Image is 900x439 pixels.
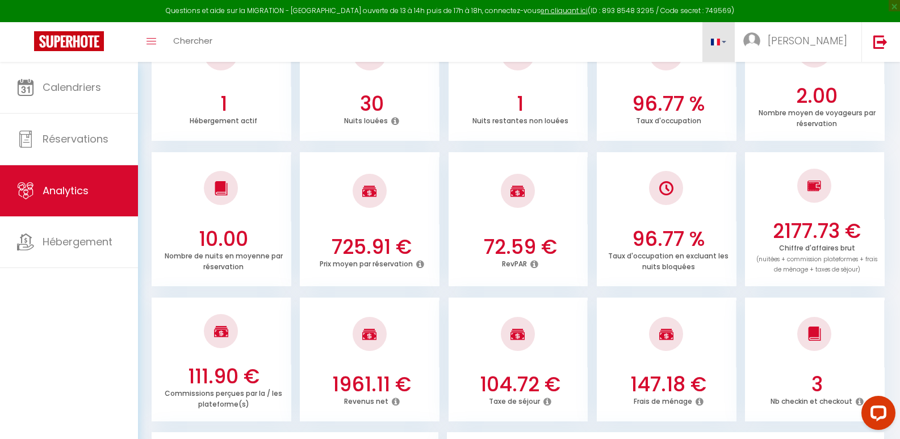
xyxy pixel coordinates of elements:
[43,132,108,146] span: Réservations
[604,227,734,251] h3: 96.77 %
[541,6,588,15] a: en cliquant ici
[502,257,527,269] p: RevPAR
[158,227,288,251] h3: 10.00
[752,84,882,108] h3: 2.00
[768,34,847,48] span: [PERSON_NAME]
[752,219,882,243] h3: 2177.73 €
[636,114,701,126] p: Taux d'occupation
[472,114,568,126] p: Nuits restantes non louées
[759,106,876,128] p: Nombre moyen de voyageurs par réservation
[771,394,852,406] p: Nb checkin et checkout
[743,32,760,49] img: ...
[158,92,288,116] h3: 1
[752,373,882,396] h3: 3
[34,31,104,51] img: Super Booking
[43,80,101,94] span: Calendriers
[634,394,692,406] p: Frais de ménage
[190,114,257,126] p: Hébergement actif
[43,183,89,198] span: Analytics
[455,235,585,259] h3: 72.59 €
[307,92,437,116] h3: 30
[320,257,413,269] p: Prix moyen par réservation
[165,22,221,62] a: Chercher
[604,92,734,116] h3: 96.77 %
[455,373,585,396] h3: 104.72 €
[735,22,861,62] a: ... [PERSON_NAME]
[43,235,112,249] span: Hébergement
[659,181,673,195] img: NO IMAGE
[807,179,822,193] img: NO IMAGE
[756,255,877,274] span: (nuitées + commission plateformes + frais de ménage + taxes de séjour)
[455,92,585,116] h3: 1
[344,394,388,406] p: Revenus net
[165,249,283,271] p: Nombre de nuits en moyenne par réservation
[158,365,288,388] h3: 111.90 €
[756,241,877,274] p: Chiffre d'affaires brut
[344,114,388,126] p: Nuits louées
[307,235,437,259] h3: 725.91 €
[165,386,282,409] p: Commissions perçues par la / les plateforme(s)
[604,373,734,396] h3: 147.18 €
[608,249,729,271] p: Taux d'occupation en excluant les nuits bloquées
[173,35,212,47] span: Chercher
[852,391,900,439] iframe: LiveChat chat widget
[489,394,540,406] p: Taxe de séjour
[307,373,437,396] h3: 1961.11 €
[873,35,888,49] img: logout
